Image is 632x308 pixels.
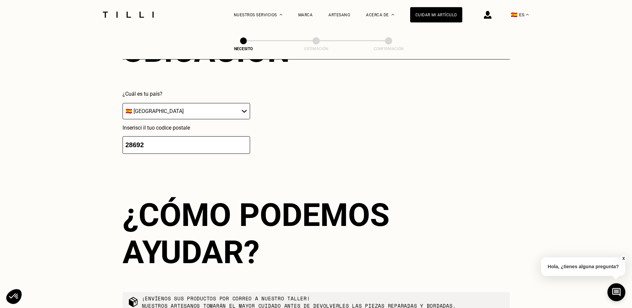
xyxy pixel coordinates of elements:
[541,257,625,276] p: Hola, ¿tienes alguna pregunta?
[123,91,250,97] p: ¿Cuál es tu país?
[526,14,529,16] img: menu déroulant
[210,47,277,51] div: Necesito
[620,255,627,262] button: X
[123,125,250,131] p: Inserisci il tuo codice postale
[410,7,462,23] a: Cuidar mi artículo
[123,136,250,154] input: e.g. 28001 or 08001
[355,47,422,51] div: Confirmación
[123,196,510,271] div: ¿Cómo podemos ayudar?
[283,47,349,51] div: Estimación
[128,297,138,307] img: commande colis
[392,14,394,16] img: Menú desplegable sobre
[100,12,156,18] img: Servicio de sastrería Tilli logo
[484,11,492,19] img: Icono de inicio de sesión
[298,13,313,17] a: Marca
[280,14,282,16] img: Menú desplegable
[511,12,517,18] span: 🇪🇸
[328,13,350,17] a: Artesano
